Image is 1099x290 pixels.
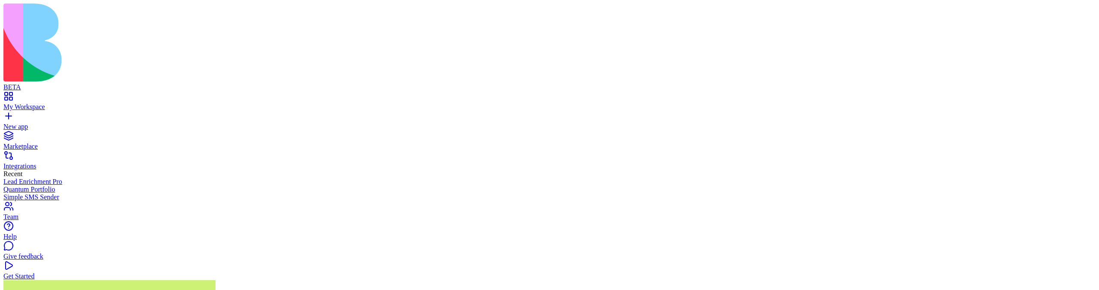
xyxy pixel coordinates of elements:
[3,272,1096,280] div: Get Started
[3,155,1096,170] a: Integrations
[3,95,1096,111] a: My Workspace
[3,205,1096,221] a: Team
[3,233,1096,241] div: Help
[3,83,1096,91] div: BETA
[3,170,22,177] span: Recent
[3,76,1096,91] a: BETA
[3,143,1096,150] div: Marketplace
[3,162,1096,170] div: Integrations
[3,115,1096,131] a: New app
[3,193,1096,201] a: Simple SMS Sender
[3,253,1096,260] div: Give feedback
[3,225,1096,241] a: Help
[3,178,1096,186] a: Lead Enrichment Pro
[3,103,1096,111] div: My Workspace
[3,186,1096,193] a: Quantum Portfolio
[3,3,349,82] img: logo
[3,135,1096,150] a: Marketplace
[3,265,1096,280] a: Get Started
[3,213,1096,221] div: Team
[3,245,1096,260] a: Give feedback
[3,123,1096,131] div: New app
